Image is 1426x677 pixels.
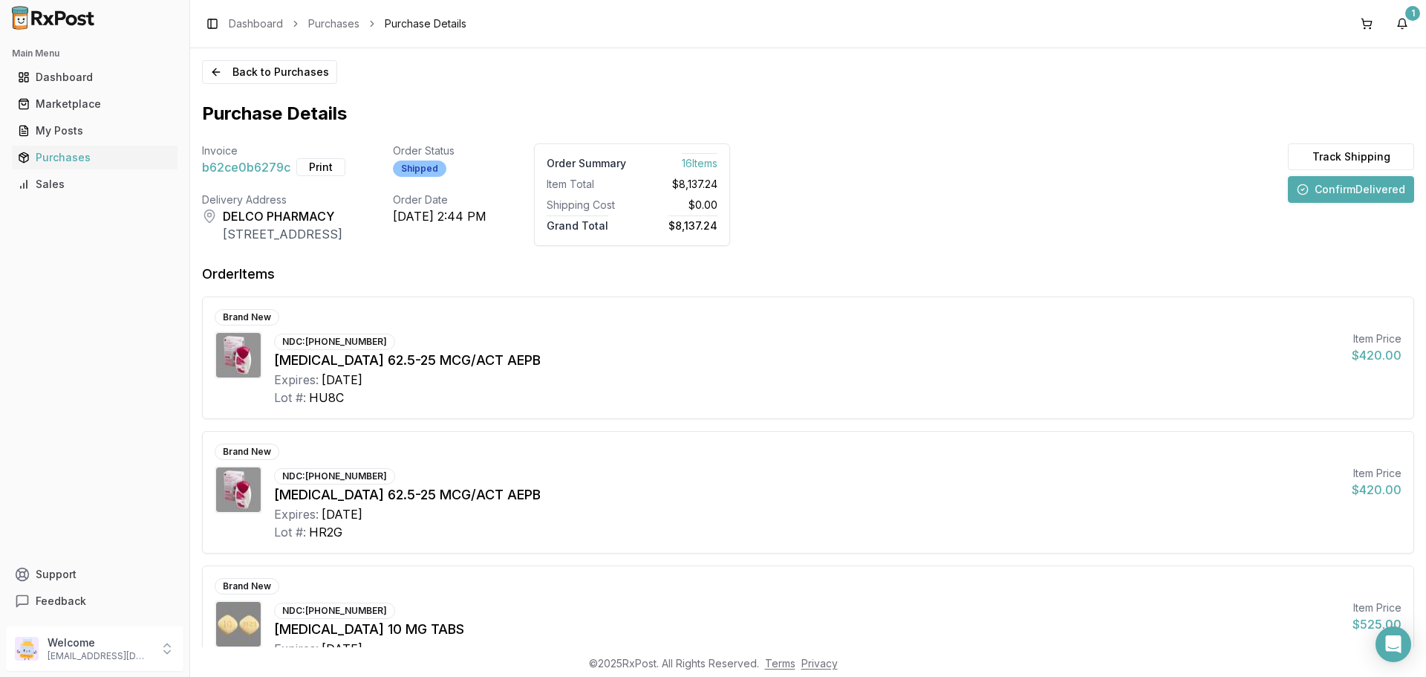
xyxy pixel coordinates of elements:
[393,161,446,177] div: Shipped
[202,158,290,176] span: b62ce0b6279c
[229,16,466,31] nav: breadcrumb
[274,371,319,389] div: Expires:
[1352,331,1401,346] div: Item Price
[18,97,172,111] div: Marketplace
[18,150,172,165] div: Purchases
[385,16,466,31] span: Purchase Details
[12,48,178,59] h2: Main Menu
[1352,481,1401,499] div: $420.00
[547,216,608,232] span: Grand Total
[48,650,151,662] p: [EMAIL_ADDRESS][DOMAIN_NAME]
[322,371,362,389] div: [DATE]
[6,588,183,615] button: Feedback
[274,505,319,523] div: Expires:
[682,153,717,169] span: 16 Item s
[6,172,183,196] button: Sales
[18,70,172,85] div: Dashboard
[1288,143,1414,170] button: Track Shipping
[1375,626,1411,662] div: Open Intercom Messenger
[322,505,362,523] div: [DATE]
[1288,176,1414,203] button: ConfirmDelivered
[215,444,279,460] div: Brand New
[6,92,183,116] button: Marketplace
[274,389,306,406] div: Lot #:
[274,640,319,658] div: Expires:
[274,468,395,485] div: NDC: [PHONE_NUMBER]
[36,594,86,609] span: Feedback
[6,561,183,588] button: Support
[202,60,337,84] button: Back to Purchases
[309,389,344,406] div: HU8C
[274,523,306,541] div: Lot #:
[216,467,261,512] img: Anoro Ellipta 62.5-25 MCG/ACT AEPB
[15,637,39,661] img: User avatar
[6,146,183,169] button: Purchases
[216,602,261,647] img: Farxiga 10 MG TABS
[322,640,362,658] div: [DATE]
[12,117,178,144] a: My Posts
[216,333,261,378] img: Anoro Ellipta 62.5-25 MCG/ACT AEPB
[202,264,275,285] div: Order Items
[12,144,178,171] a: Purchases
[18,123,172,138] div: My Posts
[202,192,345,207] div: Delivery Address
[215,309,279,325] div: Brand New
[6,6,101,30] img: RxPost Logo
[547,198,626,213] div: Shipping Cost
[223,225,342,243] div: [STREET_ADDRESS]
[202,143,345,158] div: Invoice
[18,177,172,192] div: Sales
[801,657,838,670] a: Privacy
[12,171,178,198] a: Sales
[393,192,486,207] div: Order Date
[1405,6,1420,21] div: 1
[547,156,626,171] div: Order Summary
[223,207,342,225] div: DELCO PHARMACY
[6,119,183,143] button: My Posts
[1352,466,1401,481] div: Item Price
[1352,600,1401,615] div: Item Price
[309,523,342,541] div: HR2G
[274,603,395,619] div: NDC: [PHONE_NUMBER]
[6,65,183,89] button: Dashboard
[12,64,178,91] a: Dashboard
[765,657,795,670] a: Terms
[215,578,279,595] div: Brand New
[48,635,151,650] p: Welcome
[274,619,1341,640] div: [MEDICAL_DATA] 10 MG TABS
[296,158,345,176] button: Print
[308,16,359,31] a: Purchases
[1390,12,1414,36] button: 1
[274,485,1340,505] div: [MEDICAL_DATA] 62.5-25 MCG/ACT AEPB
[229,16,283,31] a: Dashboard
[672,177,717,192] span: $8,137.24
[668,216,717,232] span: $8,137.24
[1352,615,1401,633] div: $525.00
[274,350,1340,371] div: [MEDICAL_DATA] 62.5-25 MCG/ACT AEPB
[393,143,486,158] div: Order Status
[12,91,178,117] a: Marketplace
[393,207,486,225] div: [DATE] 2:44 PM
[1352,346,1401,364] div: $420.00
[638,198,717,213] div: $0.00
[202,102,347,126] h1: Purchase Details
[274,334,395,350] div: NDC: [PHONE_NUMBER]
[547,177,626,192] div: Item Total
